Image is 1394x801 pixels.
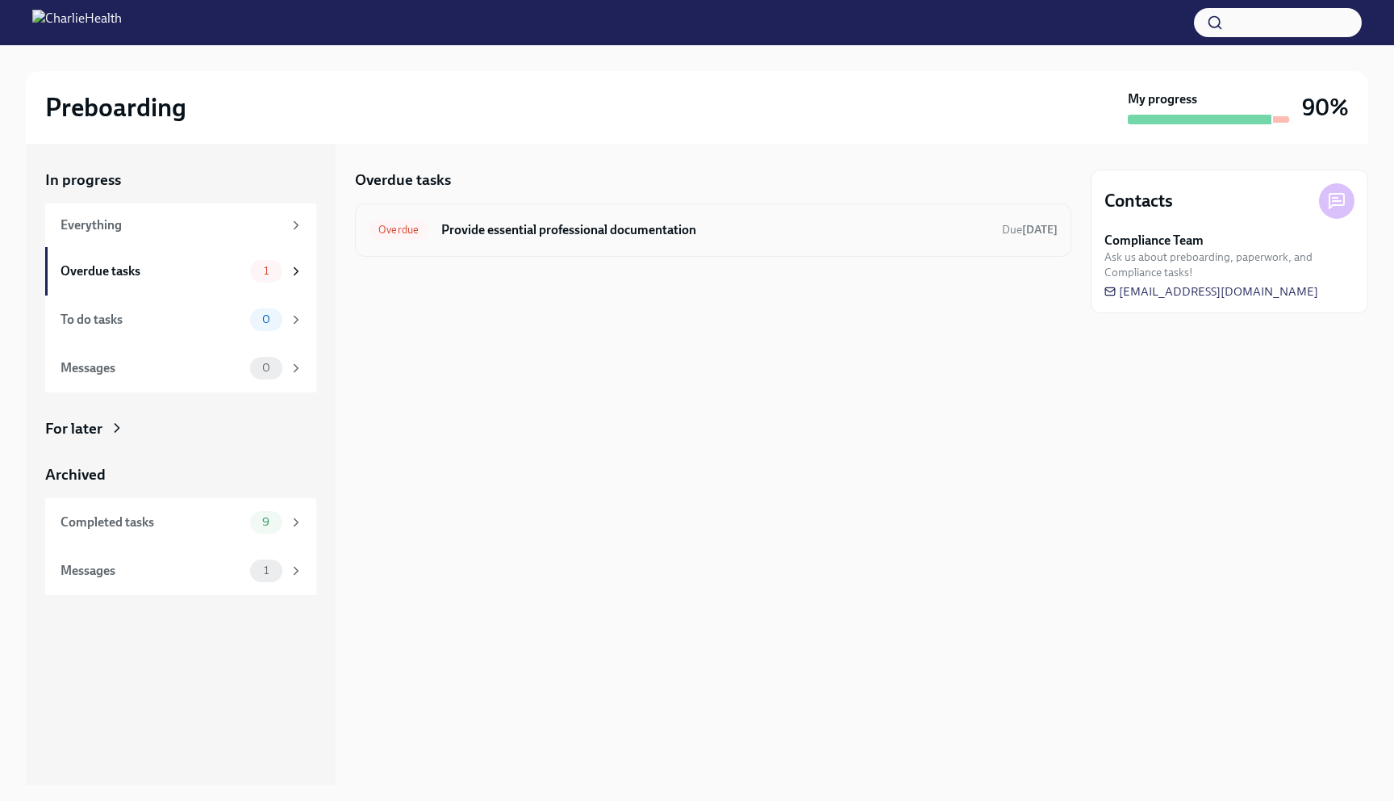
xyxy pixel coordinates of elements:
a: To do tasks0 [45,296,316,344]
h5: Overdue tasks [355,170,451,191]
strong: [DATE] [1022,223,1058,237]
h3: 90% [1302,93,1349,122]
a: Overdue tasks1 [45,247,316,296]
h2: Preboarding [45,91,186,124]
span: 0 [253,313,280,325]
div: Messages [61,359,244,377]
h4: Contacts [1104,189,1173,213]
div: Overdue tasks [61,262,244,280]
a: Completed tasks9 [45,498,316,547]
a: Messages1 [45,547,316,595]
a: Archived [45,464,316,485]
span: Due [1002,223,1058,237]
a: Messages0 [45,344,316,392]
span: 0 [253,362,280,374]
span: Ask us about preboarding, paperwork, and Compliance tasks! [1104,250,1354,280]
a: For later [45,418,316,439]
a: In progress [45,170,316,191]
span: August 31st, 2025 09:00 [1002,222,1058,237]
div: Messages [61,562,244,580]
h6: Provide essential professional documentation [441,221,989,239]
div: To do tasks [61,311,244,329]
div: Completed tasks [61,514,244,531]
a: OverdueProvide essential professional documentationDue[DATE] [369,217,1058,243]
strong: My progress [1128,90,1197,108]
a: [EMAIL_ADDRESS][DOMAIN_NAME] [1104,283,1318,300]
span: 9 [253,516,279,528]
span: 1 [254,265,278,277]
a: Everything [45,203,316,247]
span: Overdue [369,224,428,236]
div: Everything [61,216,282,234]
div: For later [45,418,102,439]
img: CharlieHealth [32,10,122,36]
span: 1 [254,564,278,577]
strong: Compliance Team [1104,232,1204,250]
